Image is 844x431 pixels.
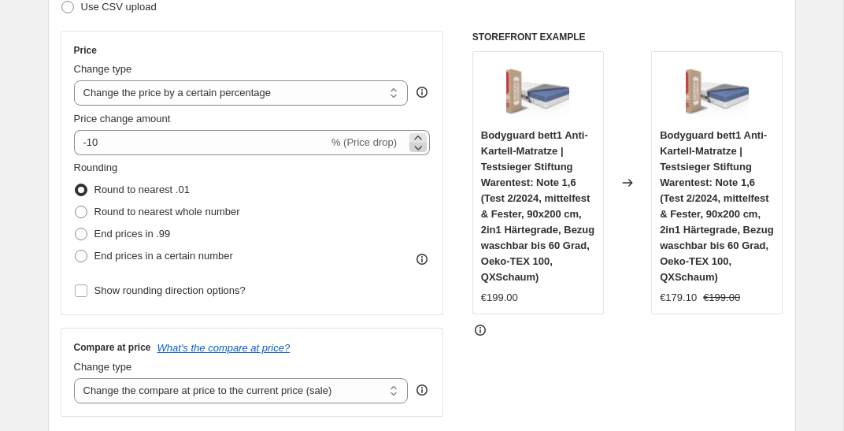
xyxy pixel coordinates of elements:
button: What's the compare at price? [157,342,291,354]
h3: Compare at price [74,341,151,354]
span: Rounding [74,162,118,173]
img: 71uDCVDETwL_80x.jpg [686,60,749,123]
span: Bodyguard bett1 Anti-Kartell-Matratze | Testsieger Stiftung Warentest: Note 1,6 (Test 2/2024, mit... [481,129,595,283]
strike: €199.00 [703,290,740,306]
span: Bodyguard bett1 Anti-Kartell-Matratze | Testsieger Stiftung Warentest: Note 1,6 (Test 2/2024, mit... [660,129,774,283]
div: help [414,84,430,100]
div: €179.10 [660,290,697,306]
span: Use CSV upload [81,1,157,13]
div: help [414,382,430,398]
span: Round to nearest whole number [94,206,240,217]
h3: Price [74,44,97,57]
input: -15 [74,130,328,155]
span: Change type [74,63,132,75]
span: End prices in a certain number [94,250,233,262]
span: Round to nearest .01 [94,184,190,195]
img: 71uDCVDETwL_80x.jpg [506,60,569,123]
span: Change type [74,361,132,373]
div: €199.00 [481,290,518,306]
span: % (Price drop) [331,136,397,148]
span: End prices in .99 [94,228,171,240]
span: Price change amount [74,113,171,124]
h6: STOREFRONT EXAMPLE [472,31,783,43]
span: Show rounding direction options? [94,284,246,296]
